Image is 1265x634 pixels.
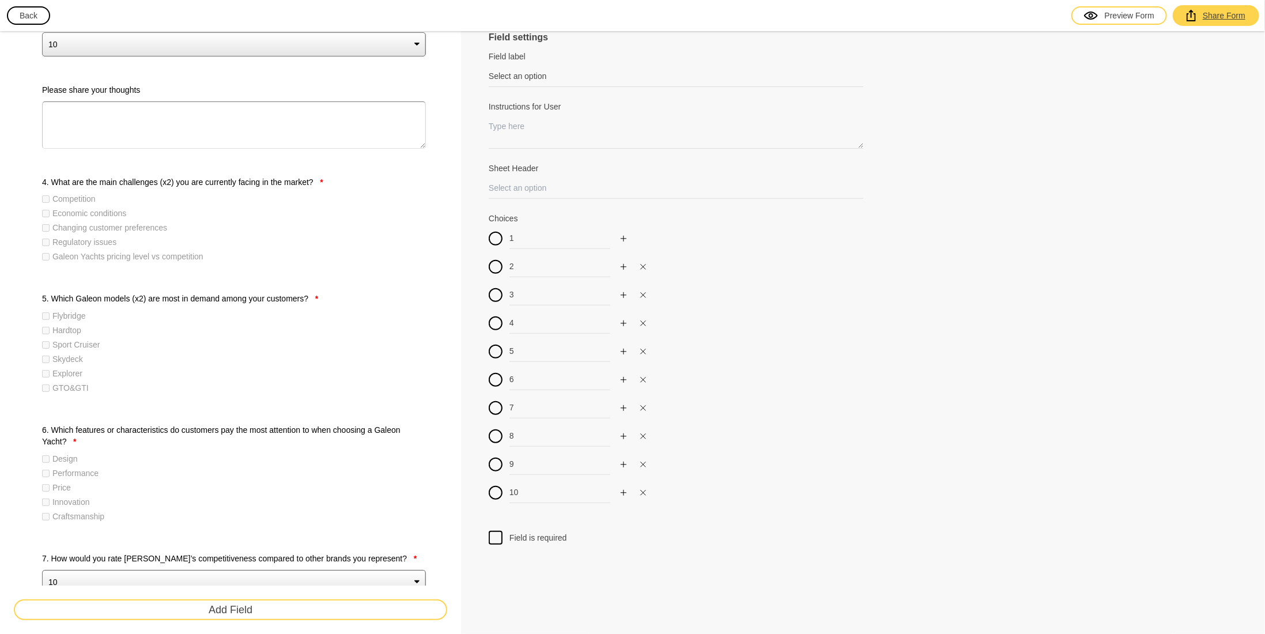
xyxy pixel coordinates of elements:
button: Add [617,486,630,499]
svg: Add [620,405,627,412]
svg: Close [640,320,647,327]
label: Regulatory issues [52,236,116,248]
label: 5. Which Galeon models (x2) are most in demand among your customers? [42,293,426,304]
label: Performance [52,467,99,479]
label: Please share your thoughts [42,84,426,96]
button: Close [637,261,650,273]
label: Flybridge [52,310,86,322]
button: Add [617,289,630,301]
label: Innovation [52,496,90,508]
label: 6. Which features or characteristics do customers pay the most attention to when choosing a Galeo... [42,424,426,447]
svg: Add [620,376,627,383]
svg: Close [640,348,647,355]
button: Add [617,373,630,386]
div: Share Form [1187,10,1245,21]
svg: Add [620,433,627,440]
svg: Add [620,461,627,468]
svg: Add [620,235,627,242]
svg: Close [640,376,647,383]
svg: Close [640,405,647,412]
label: Choices [489,213,863,224]
svg: Close [640,263,647,270]
label: Design [52,453,78,465]
label: Changing customer preferences [52,222,167,233]
label: Price [52,482,71,493]
button: Add [617,317,630,330]
button: Add [617,232,630,245]
button: Close [637,317,650,330]
button: Add [617,261,630,273]
input: Enter your label [489,66,863,87]
label: GTO&GTI [52,382,89,394]
button: Add Field [14,599,447,620]
label: Galeon Yachts pricing level vs competition [52,251,203,262]
svg: Add [620,320,627,327]
button: Back [7,6,50,25]
label: 4. What are the main challenges (x2) you are currently facing in the market? [42,176,426,188]
a: Preview Form [1071,6,1167,25]
label: Explorer [52,368,82,379]
svg: Close [640,433,647,440]
label: Field label [489,51,863,62]
input: Select an option [489,178,863,199]
button: Add [617,402,630,414]
label: Hardtop [52,324,81,336]
label: Competition [52,193,96,205]
button: Add [617,345,630,358]
label: Sport Cruiser [52,339,100,350]
svg: Add [620,348,627,355]
a: Share Form [1174,6,1258,25]
button: Add [617,458,630,471]
svg: Close [640,489,647,496]
svg: Close [640,461,647,468]
button: Close [637,458,650,471]
button: Close [637,289,650,301]
label: Sheet Header [489,163,863,174]
button: Close [637,430,650,443]
button: Close [637,345,650,358]
div: Preview Form [1084,10,1154,21]
label: Skydeck [52,353,83,365]
svg: Close [640,292,647,299]
label: Craftsmanship [52,511,104,522]
svg: Add [620,489,627,496]
label: Instructions for User [489,101,863,112]
button: Close [637,373,650,386]
span: Field is required [509,532,567,544]
label: 7. How would you rate [PERSON_NAME]’s competitiveness compared to other brands you represent? [42,553,426,564]
label: Economic conditions [52,207,126,219]
button: Close [637,486,650,499]
svg: Add [620,263,627,270]
svg: Add [620,292,627,299]
button: Add [617,430,630,443]
button: Close [637,402,650,414]
h5: Field settings [489,31,710,44]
